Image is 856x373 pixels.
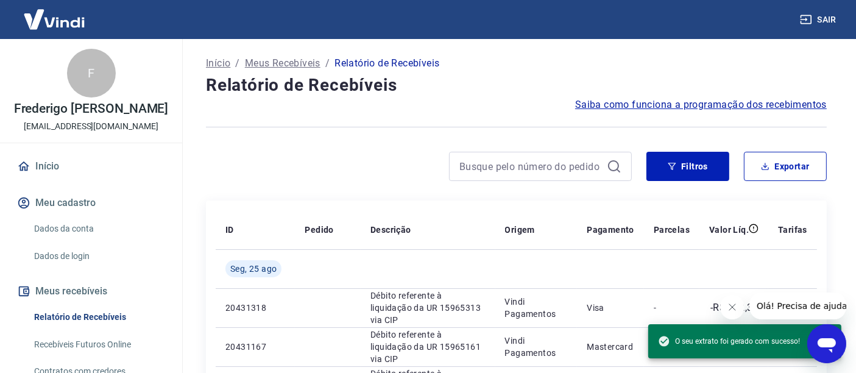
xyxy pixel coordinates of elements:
[505,224,535,236] p: Origem
[459,157,602,176] input: Busque pelo número do pedido
[230,263,277,275] span: Seg, 25 ago
[245,56,320,71] a: Meus Recebíveis
[67,49,116,98] div: F
[505,335,568,359] p: Vindi Pagamentos
[587,224,634,236] p: Pagamento
[14,102,169,115] p: Frederigo [PERSON_NAME]
[720,295,745,319] iframe: Fechar mensagem
[370,329,486,365] p: Débito referente à liquidação da UR 15965161 via CIP
[206,56,230,71] a: Início
[710,300,759,315] p: -R$ 302,34
[334,56,439,71] p: Relatório de Recebíveis
[798,9,841,31] button: Sair
[29,216,168,241] a: Dados da conta
[29,332,168,357] a: Recebíveis Futuros Online
[15,153,168,180] a: Início
[658,335,800,347] span: O seu extrato foi gerado com sucesso!
[206,73,827,98] h4: Relatório de Recebíveis
[654,302,690,314] p: -
[325,56,330,71] p: /
[29,244,168,269] a: Dados de login
[225,341,285,353] p: 20431167
[24,120,158,133] p: [EMAIL_ADDRESS][DOMAIN_NAME]
[15,1,94,38] img: Vindi
[370,290,486,326] p: Débito referente à liquidação da UR 15965313 via CIP
[778,224,807,236] p: Tarifas
[29,305,168,330] a: Relatório de Recebíveis
[7,9,102,18] span: Olá! Precisa de ajuda?
[749,293,846,319] iframe: Mensagem da empresa
[587,341,634,353] p: Mastercard
[15,278,168,305] button: Meus recebíveis
[709,224,749,236] p: Valor Líq.
[654,224,690,236] p: Parcelas
[225,224,234,236] p: ID
[807,324,846,363] iframe: Botão para abrir a janela de mensagens
[575,98,827,112] a: Saiba como funciona a programação dos recebimentos
[646,152,729,181] button: Filtros
[370,224,411,236] p: Descrição
[744,152,827,181] button: Exportar
[305,224,333,236] p: Pedido
[587,302,634,314] p: Visa
[225,302,285,314] p: 20431318
[505,296,568,320] p: Vindi Pagamentos
[235,56,239,71] p: /
[15,190,168,216] button: Meu cadastro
